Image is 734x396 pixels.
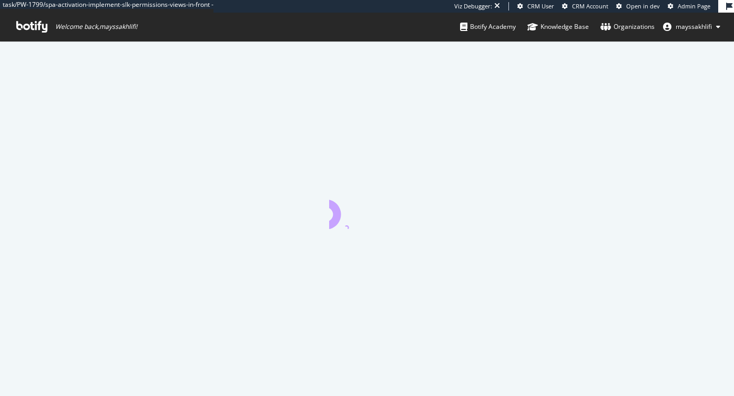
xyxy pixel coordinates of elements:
a: CRM Account [562,2,608,11]
button: mayssakhlifi [655,18,729,35]
span: CRM Account [572,2,608,10]
a: Admin Page [668,2,710,11]
span: Welcome back, mayssakhlifi ! [55,23,137,31]
span: mayssakhlifi [676,22,712,31]
div: Knowledge Base [527,22,589,32]
span: Admin Page [678,2,710,10]
a: Organizations [600,13,655,41]
a: Knowledge Base [527,13,589,41]
a: CRM User [517,2,554,11]
span: Open in dev [626,2,660,10]
div: Viz Debugger: [454,2,492,11]
div: Organizations [600,22,655,32]
a: Open in dev [616,2,660,11]
span: CRM User [527,2,554,10]
a: Botify Academy [460,13,516,41]
div: Botify Academy [460,22,516,32]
